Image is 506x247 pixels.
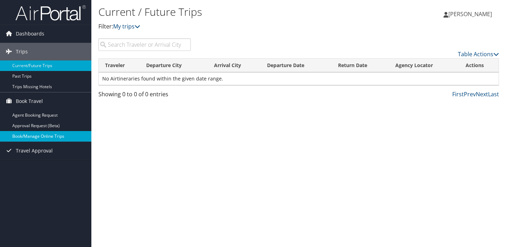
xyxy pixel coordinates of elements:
[16,142,53,160] span: Travel Approval
[15,5,86,21] img: airportal-logo.png
[98,22,365,31] p: Filter:
[208,59,261,72] th: Arrival City: activate to sort column ascending
[448,10,492,18] span: [PERSON_NAME]
[98,90,191,102] div: Showing 0 to 0 of 0 entries
[261,59,332,72] th: Departure Date: activate to sort column descending
[113,22,140,30] a: My trips
[99,59,140,72] th: Traveler: activate to sort column ascending
[488,90,499,98] a: Last
[389,59,459,72] th: Agency Locator: activate to sort column ascending
[99,72,499,85] td: No Airtineraries found within the given date range.
[16,43,28,60] span: Trips
[464,90,476,98] a: Prev
[332,59,389,72] th: Return Date: activate to sort column ascending
[98,38,191,51] input: Search Traveler or Arrival City
[98,5,365,19] h1: Current / Future Trips
[16,25,44,43] span: Dashboards
[443,4,499,25] a: [PERSON_NAME]
[459,59,499,72] th: Actions
[458,50,499,58] a: Table Actions
[140,59,208,72] th: Departure City: activate to sort column ascending
[452,90,464,98] a: First
[16,92,43,110] span: Book Travel
[476,90,488,98] a: Next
